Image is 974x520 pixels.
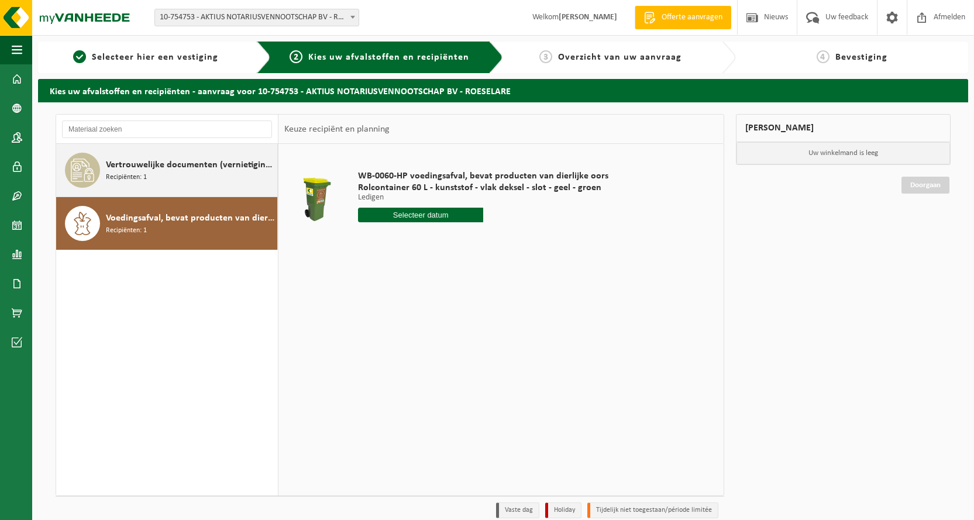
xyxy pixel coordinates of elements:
span: 10-754753 - AKTIUS NOTARIUSVENNOOTSCHAP BV - ROESELARE [154,9,359,26]
li: Vaste dag [496,502,539,518]
p: Ledigen [358,194,608,202]
span: Rolcontainer 60 L - kunststof - vlak deksel - slot - geel - groen [358,182,608,194]
button: Voedingsafval, bevat producten van dierlijke oorsprong, onverpakt, categorie 3 Recipiënten: 1 [56,197,278,250]
span: 1 [73,50,86,63]
p: Uw winkelmand is leeg [736,142,951,164]
input: Materiaal zoeken [62,120,272,138]
span: 3 [539,50,552,63]
span: Voedingsafval, bevat producten van dierlijke oorsprong, onverpakt, categorie 3 [106,211,274,225]
a: Offerte aanvragen [635,6,731,29]
span: WB-0060-HP voedingsafval, bevat producten van dierlijke oors [358,170,608,182]
strong: [PERSON_NAME] [559,13,617,22]
a: 1Selecteer hier een vestiging [44,50,247,64]
div: [PERSON_NAME] [736,114,951,142]
span: Bevestiging [835,53,887,62]
li: Tijdelijk niet toegestaan/période limitée [587,502,718,518]
li: Holiday [545,502,581,518]
div: Keuze recipiënt en planning [278,115,395,144]
button: Vertrouwelijke documenten (vernietiging - recyclage) Recipiënten: 1 [56,144,278,197]
span: 10-754753 - AKTIUS NOTARIUSVENNOOTSCHAP BV - ROESELARE [155,9,359,26]
span: Selecteer hier een vestiging [92,53,218,62]
span: Offerte aanvragen [659,12,725,23]
span: Overzicht van uw aanvraag [558,53,682,62]
span: 4 [817,50,830,63]
span: Kies uw afvalstoffen en recipiënten [308,53,469,62]
h2: Kies uw afvalstoffen en recipiënten - aanvraag voor 10-754753 - AKTIUS NOTARIUSVENNOOTSCHAP BV - ... [38,79,968,102]
a: Doorgaan [901,177,949,194]
span: 2 [290,50,302,63]
span: Recipiënten: 1 [106,172,147,183]
input: Selecteer datum [358,208,483,222]
span: Vertrouwelijke documenten (vernietiging - recyclage) [106,158,274,172]
span: Recipiënten: 1 [106,225,147,236]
